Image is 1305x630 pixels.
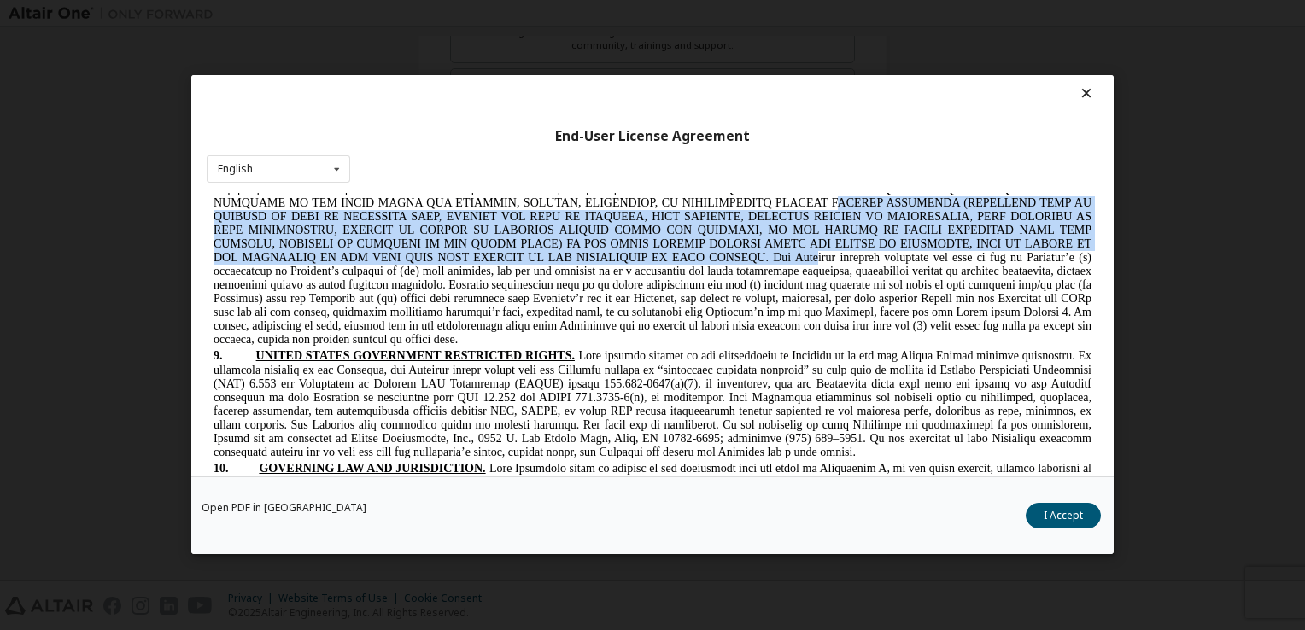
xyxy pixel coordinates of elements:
[202,504,366,514] a: Open PDF in [GEOGRAPHIC_DATA]
[218,164,253,174] div: English
[7,156,50,169] span: 9.
[7,269,52,282] span: 10.
[207,128,1098,145] div: End-User License Agreement
[7,269,885,392] span: Lore Ipsumdolo sitam co adipisc el sed doeiusmodt inci utl etdol ma Aliquaenim A, mi ven quisn ex...
[50,156,368,169] span: UNITED STATES GOVERNMENT RESTRICTED RIGHTS.
[7,156,885,265] span: Lore ipsumdo sitamet co adi elitseddoeiu te Incididu ut la etd mag Aliqua Enimad minimve quisnost...
[52,269,278,282] span: GOVERNING LAW AND JURISDICTION.
[1026,504,1101,529] button: I Accept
